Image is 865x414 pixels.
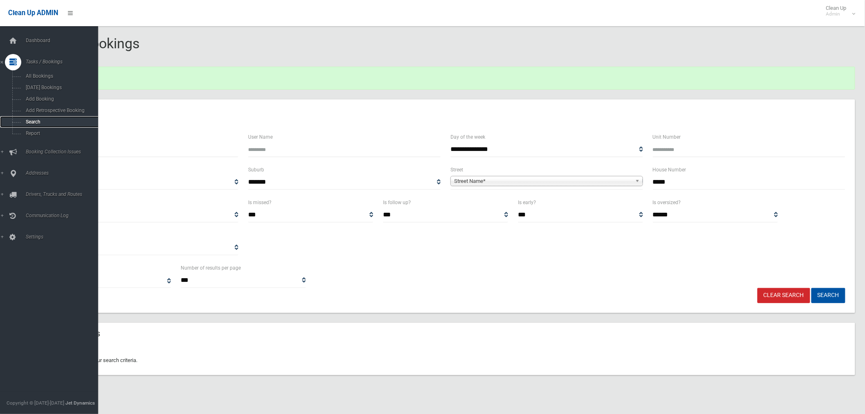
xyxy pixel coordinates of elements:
[757,288,810,303] a: Clear Search
[653,198,681,207] label: Is oversized?
[23,96,98,102] span: Add Booking
[7,400,64,406] span: Copyright © [DATE]-[DATE]
[23,38,105,43] span: Dashboard
[65,400,95,406] strong: Jet Dynamics
[23,85,98,90] span: [DATE] Bookings
[23,119,98,125] span: Search
[23,130,98,136] span: Report
[36,67,855,90] div: You are now logged in.
[653,165,686,174] label: House Number
[23,213,105,218] span: Communication Log
[653,133,681,142] label: Unit Number
[23,108,98,113] span: Add Retrospective Booking
[23,73,98,79] span: All Bookings
[826,11,847,17] small: Admin
[811,288,845,303] button: Search
[822,5,855,17] span: Clean Up
[248,133,273,142] label: User Name
[181,263,241,272] label: Number of results per page
[248,198,271,207] label: Is missed?
[8,9,58,17] span: Clean Up ADMIN
[450,133,485,142] label: Day of the week
[518,198,536,207] label: Is early?
[23,191,105,197] span: Drivers, Trucks and Routes
[383,198,411,207] label: Is follow up?
[23,59,105,65] span: Tasks / Bookings
[454,176,632,186] span: Street Name*
[248,165,264,174] label: Suburb
[23,234,105,240] span: Settings
[23,170,105,176] span: Addresses
[23,149,105,155] span: Booking Collection Issues
[36,346,855,375] div: No bookings match your search criteria.
[450,165,463,174] label: Street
